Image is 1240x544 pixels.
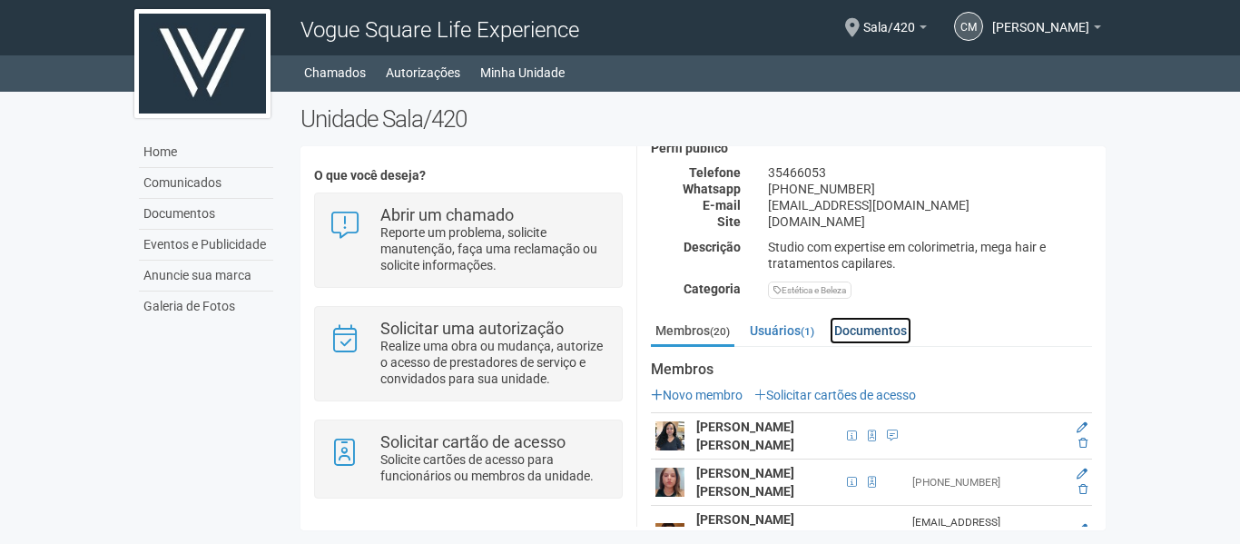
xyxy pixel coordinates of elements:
a: Anuncie sua marca [139,261,273,292]
div: Studio com expertise em colorimetria, mega hair e tratamentos capilares. [754,239,1106,272]
strong: [PERSON_NAME] [PERSON_NAME] [696,420,794,452]
a: Eventos e Publicidade [139,230,273,261]
div: [PHONE_NUMBER] [754,181,1106,197]
p: Reporte um problema, solicite manutenção, faça uma reclamação ou solicite informações. [380,224,608,273]
strong: Categoria [684,282,741,296]
strong: Solicitar cartão de acesso [380,432,566,451]
a: Editar membro [1077,421,1087,434]
a: Autorizações [386,60,460,85]
span: Sala/420 [863,3,915,35]
span: Cirlene Miranda [992,3,1089,35]
a: Solicitar cartões de acesso [754,388,916,402]
a: Comunicados [139,168,273,199]
a: Home [139,137,273,168]
strong: Solicitar uma autorização [380,319,564,338]
div: [DOMAIN_NAME] [754,213,1106,230]
div: Estética e Beleza [768,282,851,299]
div: [EMAIL_ADDRESS][DOMAIN_NAME] [754,197,1106,213]
strong: Descrição [684,240,741,254]
h4: Perfil público [651,142,1092,155]
a: Excluir membro [1078,483,1087,496]
img: user.png [655,421,684,450]
a: CM [954,12,983,41]
strong: E-mail [703,198,741,213]
strong: [PERSON_NAME] [PERSON_NAME] [696,466,794,499]
small: (20) [710,325,730,338]
p: Solicite cartões de acesso para funcionários ou membros da unidade. [380,451,608,484]
strong: Telefone [689,165,741,180]
a: Chamados [304,60,366,85]
a: Membros(20) [651,317,734,347]
img: logo.jpg [134,9,271,118]
a: Editar membro [1077,468,1087,480]
a: Usuários(1) [745,317,819,344]
strong: Whatsapp [683,182,741,196]
strong: Abrir um chamado [380,205,514,224]
a: Abrir um chamado Reporte um problema, solicite manutenção, faça uma reclamação ou solicite inform... [329,207,607,273]
div: [PHONE_NUMBER] [912,475,1065,490]
a: Minha Unidade [480,60,565,85]
a: [PERSON_NAME] [992,23,1101,37]
a: Excluir membro [1078,437,1087,450]
h2: Unidade Sala/420 [300,105,1106,133]
a: Editar membro [1077,523,1087,536]
img: user.png [655,468,684,497]
p: Realize uma obra ou mudança, autorize o acesso de prestadores de serviço e convidados para sua un... [380,338,608,387]
a: Documentos [830,317,911,344]
span: Vogue Square Life Experience [300,17,579,43]
a: Documentos [139,199,273,230]
a: Galeria de Fotos [139,292,273,321]
a: Novo membro [651,388,743,402]
a: Solicitar uma autorização Realize uma obra ou mudança, autorize o acesso de prestadores de serviç... [329,321,607,387]
h4: O que você deseja? [314,169,622,183]
small: (1) [801,325,814,338]
div: 35466053 [754,164,1106,181]
a: Sala/420 [863,23,927,37]
a: Solicitar cartão de acesso Solicite cartões de acesso para funcionários ou membros da unidade. [329,434,607,484]
strong: Membros [651,361,1092,378]
strong: Site [717,214,741,229]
